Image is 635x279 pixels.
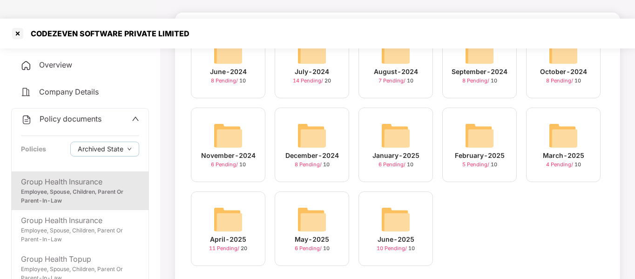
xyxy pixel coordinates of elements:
div: January-2025 [372,150,419,161]
div: 10 [378,77,413,85]
div: October-2024 [540,67,587,77]
button: Archived Statedown [70,142,139,157]
img: svg+xml;base64,PHN2ZyB4bWxucz0iaHR0cDovL3d3dy53My5vcmcvMjAwMC9zdmciIHdpZHRoPSI2NCIgaGVpZ2h0PSI2NC... [381,37,411,67]
span: 6 Pending / [211,161,239,168]
span: Company Details [39,87,99,96]
div: Group Health Insurance [21,176,139,188]
img: svg+xml;base64,PHN2ZyB4bWxucz0iaHR0cDovL3d3dy53My5vcmcvMjAwMC9zdmciIHdpZHRoPSI2NCIgaGVpZ2h0PSI2NC... [213,204,243,234]
div: 10 [546,161,581,169]
span: 7 Pending / [378,77,407,84]
span: 4 Pending / [546,161,574,168]
img: svg+xml;base64,PHN2ZyB4bWxucz0iaHR0cDovL3d3dy53My5vcmcvMjAwMC9zdmciIHdpZHRoPSI2NCIgaGVpZ2h0PSI2NC... [465,37,494,67]
div: Group Health Topup [21,253,139,265]
div: 10 [295,161,330,169]
span: 6 Pending / [378,161,407,168]
img: svg+xml;base64,PHN2ZyB4bWxucz0iaHR0cDovL3d3dy53My5vcmcvMjAwMC9zdmciIHdpZHRoPSI2NCIgaGVpZ2h0PSI2NC... [213,37,243,67]
div: 10 [378,161,413,169]
div: Group Health Insurance [21,215,139,226]
img: svg+xml;base64,PHN2ZyB4bWxucz0iaHR0cDovL3d3dy53My5vcmcvMjAwMC9zdmciIHdpZHRoPSI2NCIgaGVpZ2h0PSI2NC... [297,37,327,67]
div: September-2024 [452,67,507,77]
img: svg+xml;base64,PHN2ZyB4bWxucz0iaHR0cDovL3d3dy53My5vcmcvMjAwMC9zdmciIHdpZHRoPSI2NCIgaGVpZ2h0PSI2NC... [548,121,578,150]
div: Employee, Spouse, Children, Parent Or Parent-In-Law [21,226,139,244]
img: svg+xml;base64,PHN2ZyB4bWxucz0iaHR0cDovL3d3dy53My5vcmcvMjAwMC9zdmciIHdpZHRoPSI2NCIgaGVpZ2h0PSI2NC... [297,204,327,234]
img: svg+xml;base64,PHN2ZyB4bWxucz0iaHR0cDovL3d3dy53My5vcmcvMjAwMC9zdmciIHdpZHRoPSI2NCIgaGVpZ2h0PSI2NC... [465,121,494,150]
div: June-2024 [210,67,247,77]
img: svg+xml;base64,PHN2ZyB4bWxucz0iaHR0cDovL3d3dy53My5vcmcvMjAwMC9zdmciIHdpZHRoPSIyNCIgaGVpZ2h0PSIyNC... [21,114,32,125]
span: Overview [39,60,72,69]
div: February-2025 [455,150,505,161]
div: 10 [462,77,497,85]
div: August-2024 [374,67,418,77]
div: May-2025 [295,234,329,245]
img: svg+xml;base64,PHN2ZyB4bWxucz0iaHR0cDovL3d3dy53My5vcmcvMjAwMC9zdmciIHdpZHRoPSI2NCIgaGVpZ2h0PSI2NC... [213,121,243,150]
img: svg+xml;base64,PHN2ZyB4bWxucz0iaHR0cDovL3d3dy53My5vcmcvMjAwMC9zdmciIHdpZHRoPSI2NCIgaGVpZ2h0PSI2NC... [548,37,578,67]
div: June-2025 [378,234,414,245]
img: svg+xml;base64,PHN2ZyB4bWxucz0iaHR0cDovL3d3dy53My5vcmcvMjAwMC9zdmciIHdpZHRoPSI2NCIgaGVpZ2h0PSI2NC... [381,204,411,234]
img: svg+xml;base64,PHN2ZyB4bWxucz0iaHR0cDovL3d3dy53My5vcmcvMjAwMC9zdmciIHdpZHRoPSIyNCIgaGVpZ2h0PSIyNC... [20,60,32,71]
div: April-2025 [210,234,246,245]
span: 14 Pending / [293,77,324,84]
div: November-2024 [201,150,256,161]
div: 10 [377,245,415,252]
div: December-2024 [285,150,339,161]
div: Policies [21,144,46,154]
span: 8 Pending / [295,161,323,168]
div: 20 [293,77,331,85]
span: 10 Pending / [377,245,408,252]
img: svg+xml;base64,PHN2ZyB4bWxucz0iaHR0cDovL3d3dy53My5vcmcvMjAwMC9zdmciIHdpZHRoPSI2NCIgaGVpZ2h0PSI2NC... [381,121,411,150]
div: 10 [462,161,497,169]
div: 20 [209,245,247,252]
div: 10 [546,77,581,85]
span: 8 Pending / [211,77,239,84]
div: 10 [295,245,330,252]
div: CODEZEVEN SOFTWARE PRIVATE LIMITED [25,29,189,38]
span: 11 Pending / [209,245,241,252]
div: July-2024 [295,67,329,77]
div: 10 [211,161,246,169]
div: Employee, Spouse, Children, Parent Or Parent-In-Law [21,188,139,205]
span: down [127,147,132,152]
span: up [132,115,139,122]
span: 8 Pending / [546,77,574,84]
span: 8 Pending / [462,77,491,84]
span: 5 Pending / [462,161,491,168]
span: 6 Pending / [295,245,323,252]
img: svg+xml;base64,PHN2ZyB4bWxucz0iaHR0cDovL3d3dy53My5vcmcvMjAwMC9zdmciIHdpZHRoPSI2NCIgaGVpZ2h0PSI2NC... [297,121,327,150]
img: svg+xml;base64,PHN2ZyB4bWxucz0iaHR0cDovL3d3dy53My5vcmcvMjAwMC9zdmciIHdpZHRoPSIyNCIgaGVpZ2h0PSIyNC... [20,87,32,98]
div: 10 [211,77,246,85]
div: March-2025 [543,150,584,161]
span: Policy documents [40,114,101,123]
span: Archived State [78,144,123,154]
